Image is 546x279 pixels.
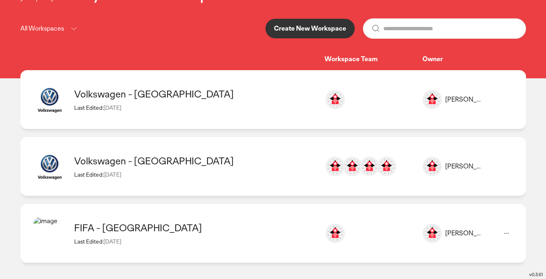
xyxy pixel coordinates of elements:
div: Owner [422,55,513,64]
img: yawenyw.huang@ogilvy.com [377,157,396,176]
div: Last Edited: [74,238,316,245]
img: image [422,224,442,243]
div: Volkswagen - South Africa [74,88,316,100]
img: image [33,83,66,116]
p: Create New Workspace [274,25,346,32]
img: viccg.lin@ogilvy.com [360,157,379,176]
p: All Workspaces [20,24,64,34]
img: image [422,157,442,176]
img: zoe.willems@ogilvy.co.za [325,90,345,109]
div: Volkswagen - Taiwan [74,155,316,167]
img: image [33,150,66,183]
div: [PERSON_NAME] [445,95,484,104]
button: Create New Workspace [265,19,355,38]
img: jamesjy.lin@ogilvy.com [343,157,362,176]
span: [DATE] [104,171,121,178]
span: [DATE] [104,104,121,111]
img: jesse.echeverria@ogilvy.com [325,224,345,243]
div: [PERSON_NAME] [445,162,484,171]
div: Last Edited: [74,104,316,111]
div: [PERSON_NAME] [445,229,484,238]
span: [DATE] [104,238,121,245]
img: image [422,90,442,109]
img: image [33,217,66,250]
div: FIFA - USA [74,221,316,234]
div: Last Edited: [74,171,316,178]
div: Workspace Team [325,55,422,64]
img: andrewye.hsiung@ogilvy.com [325,157,345,176]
